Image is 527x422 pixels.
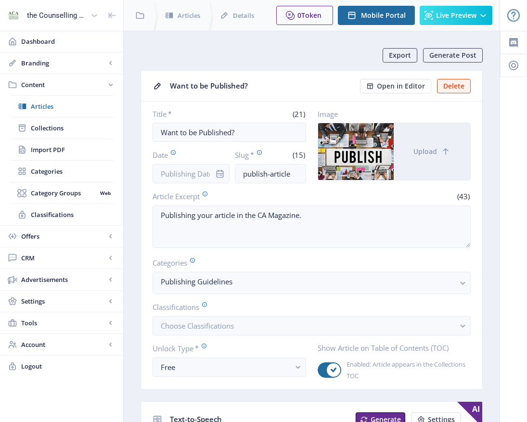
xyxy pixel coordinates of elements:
span: Live Preview [436,12,476,19]
span: Dashboard [21,37,116,46]
span: Import PDF [31,145,114,154]
span: Advertisements [21,275,106,284]
span: Settings [21,296,106,306]
a: Import PDF [10,139,114,160]
label: Classifications [153,302,463,312]
nb-icon: info [215,169,225,179]
span: Articles [178,11,200,20]
div: Free [161,361,290,373]
label: Date [153,150,216,160]
span: (15) [291,150,306,160]
span: Offers [21,231,106,241]
label: Image [318,109,463,119]
span: Classifications [31,210,114,219]
button: Open in Editor [360,79,431,93]
span: Branding [21,58,106,68]
input: Publishing Date [153,164,230,183]
span: Mobile Portal [361,12,406,19]
div: the Counselling Australia Magazine [27,5,87,26]
button: 0Token [276,6,333,25]
span: Export [389,51,411,59]
span: Upload [413,148,437,155]
button: Mobile Portal [338,6,415,25]
label: Article Excerpt [153,191,308,202]
button: Live Preview [420,6,492,25]
span: Open in Editor [377,82,425,90]
a: Articles [10,96,114,117]
span: Logout [21,361,116,371]
label: Categories [153,257,463,268]
span: (43) [456,192,471,201]
button: Generate Post [423,48,483,63]
span: Tools [21,318,106,328]
span: Category Groups [31,188,97,198]
span: Generate Post [429,51,476,59]
span: Collections [31,123,114,133]
button: Upload [394,123,470,180]
span: Articles [31,102,114,111]
span: Enabled: Article appears in the Collections TOC [341,358,471,382]
img: properties.app_icon.jpeg [6,8,21,23]
label: Unlock Type [153,343,298,354]
span: Content [21,80,106,90]
nb-badge: Web [97,188,114,198]
label: Title [153,109,225,119]
a: Collections [10,117,114,139]
a: Classifications [10,204,114,225]
span: (21) [291,109,306,119]
span: Choose Classifications [161,321,234,331]
span: Categories [31,166,114,176]
a: Category GroupsWeb [10,182,114,204]
span: Account [21,340,106,349]
a: Categories [10,161,114,182]
button: Choose Classifications [153,316,471,335]
label: Show Article on Table of Contents (TOC) [318,343,463,353]
input: this-is-how-a-slug-looks-like [235,164,306,183]
label: Slug [235,150,267,160]
button: Delete [437,79,471,93]
span: Token [301,11,321,20]
span: Details [233,11,254,20]
button: Export [383,48,417,63]
input: Type Article Title ... [153,123,306,142]
button: Publishing Guidelines [153,272,471,294]
button: Free [153,358,306,377]
span: CRM [21,253,106,263]
div: Want to be Published? [170,78,354,93]
nb-select-label: Publishing Guidelines [161,276,455,287]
